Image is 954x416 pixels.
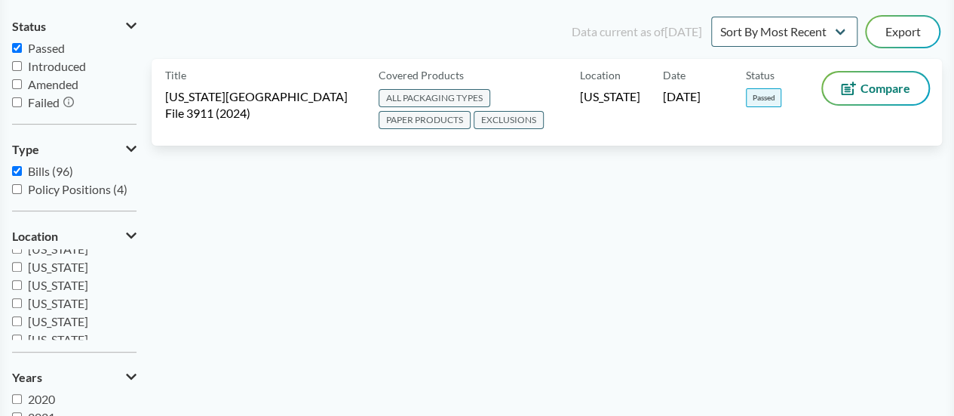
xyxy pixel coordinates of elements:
input: 2020 [12,394,22,404]
span: [US_STATE] [28,242,88,256]
span: Passed [28,41,65,55]
span: [US_STATE] [28,332,88,347]
span: Covered Products [379,67,464,83]
span: [US_STATE][GEOGRAPHIC_DATA] File 3911 (2024) [165,88,360,122]
span: Failed [28,95,60,109]
button: Status [12,14,137,39]
input: [US_STATE] [12,244,22,254]
span: Type [12,143,39,156]
span: Title [165,67,186,83]
button: Location [12,223,137,249]
span: Policy Positions (4) [28,182,127,196]
button: Years [12,365,137,390]
div: Data current as of [DATE] [572,23,702,41]
span: Passed [746,88,781,107]
span: Compare [860,82,910,94]
span: Location [580,67,621,83]
input: [US_STATE] [12,280,22,290]
input: [US_STATE] [12,334,22,344]
input: [US_STATE] [12,298,22,308]
input: Amended [12,79,22,89]
span: 2020 [28,392,55,406]
span: [US_STATE] [28,314,88,328]
span: Bills (96) [28,164,73,178]
span: Introduced [28,59,86,73]
span: EXCLUSIONS [474,111,544,129]
input: Bills (96) [12,166,22,176]
span: [US_STATE] [28,260,88,274]
input: [US_STATE] [12,262,22,272]
input: Policy Positions (4) [12,184,22,194]
button: Type [12,137,137,162]
button: Export [867,17,939,47]
span: Status [746,67,775,83]
span: ALL PACKAGING TYPES [379,89,490,107]
input: Passed [12,43,22,53]
input: Introduced [12,61,22,71]
button: Compare [823,72,928,104]
input: [US_STATE] [12,316,22,326]
span: [DATE] [663,88,701,105]
span: [US_STATE] [28,296,88,310]
span: Amended [28,77,78,91]
span: Date [663,67,686,83]
span: [US_STATE] [580,88,640,105]
span: [US_STATE] [28,278,88,292]
span: PAPER PRODUCTS [379,111,471,129]
span: Location [12,230,58,243]
span: Status [12,20,46,33]
span: Years [12,371,42,384]
input: Failed [12,97,22,107]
